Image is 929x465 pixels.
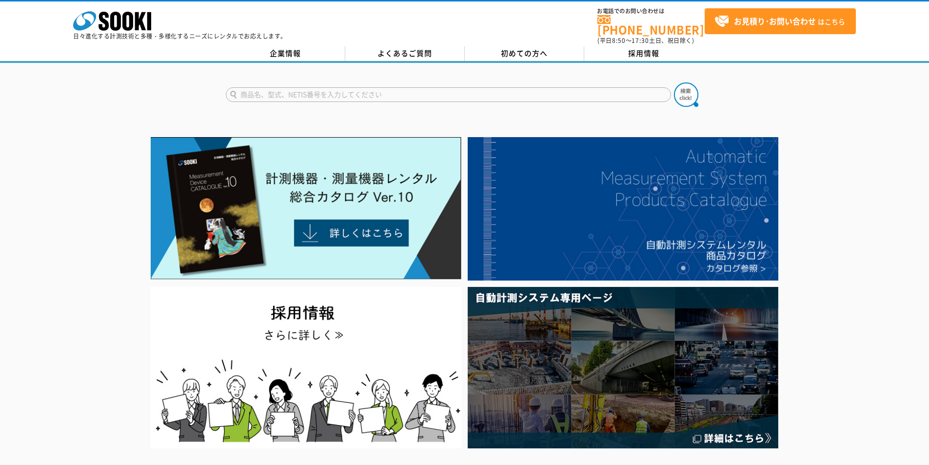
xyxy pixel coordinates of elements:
[151,137,461,280] img: Catalog Ver10
[468,137,778,281] img: 自動計測システムカタログ
[151,287,461,448] img: SOOKI recruit
[226,87,671,102] input: 商品名、型式、NETIS番号を入力してください
[584,46,704,61] a: 採用情報
[597,8,705,14] span: お電話でのお問い合わせは
[705,8,856,34] a: お見積り･お問い合わせはこちら
[345,46,465,61] a: よくあるご質問
[501,48,548,59] span: 初めての方へ
[714,14,845,29] span: はこちら
[597,15,705,35] a: [PHONE_NUMBER]
[468,287,778,448] img: 自動計測システム専用ページ
[597,36,694,45] span: (平日 ～ 土日、祝日除く)
[465,46,584,61] a: 初めての方へ
[632,36,649,45] span: 17:30
[226,46,345,61] a: 企業情報
[612,36,626,45] span: 8:50
[73,33,287,39] p: 日々進化する計測技術と多種・多様化するニーズにレンタルでお応えします。
[734,15,816,27] strong: お見積り･お問い合わせ
[674,82,698,107] img: btn_search.png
